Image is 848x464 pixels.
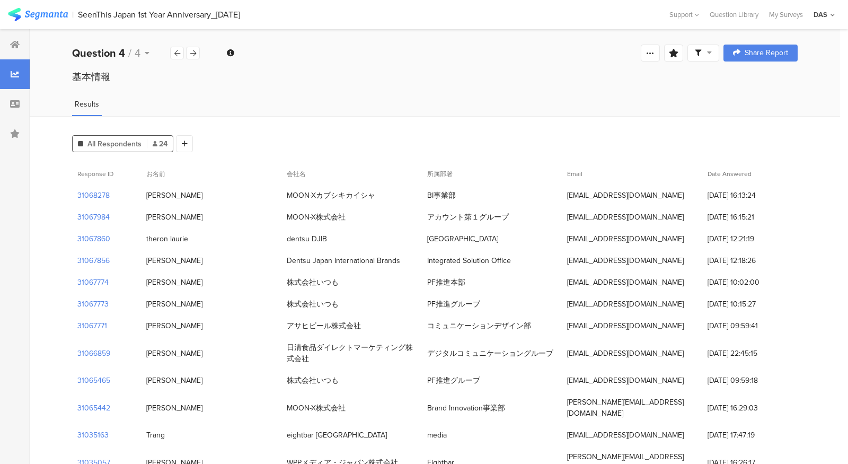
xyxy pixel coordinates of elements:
[567,212,684,223] div: [EMAIL_ADDRESS][DOMAIN_NAME]
[708,277,792,288] span: [DATE] 10:02:00
[567,233,684,244] div: [EMAIL_ADDRESS][DOMAIN_NAME]
[708,402,792,414] span: [DATE] 16:29:03
[287,233,327,244] div: dentsu DJIB
[567,190,684,201] div: [EMAIL_ADDRESS][DOMAIN_NAME]
[8,8,68,21] img: segmanta logo
[146,233,188,244] div: theron laurie
[146,348,202,359] div: [PERSON_NAME]
[146,299,202,310] div: [PERSON_NAME]
[77,348,110,359] section: 31066859
[708,375,792,386] span: [DATE] 09:59:18
[287,402,346,414] div: MOON-X株式会社
[287,375,339,386] div: 株式会社いつも
[567,320,684,331] div: [EMAIL_ADDRESS][DOMAIN_NAME]
[77,212,110,223] section: 31067984
[427,348,553,359] div: デジタルコミュニケーショングループ
[77,169,113,179] span: Response ID
[287,299,339,310] div: 株式会社いつも
[427,375,480,386] div: PF推進グループ
[764,10,808,20] a: My Surveys
[77,299,109,310] section: 31067773
[427,402,505,414] div: Brand Innovation事業部
[708,212,792,223] span: [DATE] 16:15:21
[427,320,531,331] div: コミュニケーションデザイン部
[287,277,339,288] div: 株式会社いつも
[77,255,110,266] section: 31067856
[146,190,202,201] div: [PERSON_NAME]
[708,348,792,359] span: [DATE] 22:45:15
[427,190,456,201] div: BI事業部
[567,299,684,310] div: [EMAIL_ADDRESS][DOMAIN_NAME]
[669,6,699,23] div: Support
[77,190,110,201] section: 31068278
[427,277,465,288] div: PF推進本部
[135,45,140,61] span: 4
[708,169,752,179] span: Date Answered
[287,190,375,201] div: MOON-Xカブシキカイシャ
[72,45,125,61] b: Question 4
[567,430,684,441] div: [EMAIL_ADDRESS][DOMAIN_NAME]
[567,375,684,386] div: [EMAIL_ADDRESS][DOMAIN_NAME]
[72,8,74,21] div: |
[77,402,110,414] section: 31065442
[146,430,165,441] div: Trang
[567,255,684,266] div: [EMAIL_ADDRESS][DOMAIN_NAME]
[287,169,306,179] span: 会社名
[146,375,202,386] div: [PERSON_NAME]
[567,397,697,419] div: [PERSON_NAME][EMAIL_ADDRESS][DOMAIN_NAME]
[567,169,582,179] span: Email
[146,169,165,179] span: お名前
[814,10,827,20] div: DAS
[708,320,792,331] span: [DATE] 09:59:41
[146,277,202,288] div: [PERSON_NAME]
[87,138,142,150] span: All Respondents
[708,233,792,244] span: [DATE] 12:21:19
[427,169,453,179] span: 所属部署
[287,342,417,364] div: 日清食品ダイレクトマーケティング株式会社
[72,70,798,84] div: 基本情報
[146,320,202,331] div: [PERSON_NAME]
[567,348,684,359] div: [EMAIL_ADDRESS][DOMAIN_NAME]
[77,277,109,288] section: 31067774
[708,255,792,266] span: [DATE] 12:18:26
[427,430,447,441] div: media
[427,299,480,310] div: PF推進グループ
[77,320,107,331] section: 31067771
[708,190,792,201] span: [DATE] 16:13:24
[745,49,788,57] span: Share Report
[287,430,387,441] div: eightbar [GEOGRAPHIC_DATA]
[78,10,240,20] div: SeenThis Japan 1st Year Anniversary_[DATE]
[704,10,764,20] a: Question Library
[77,375,110,386] section: 31065465
[146,212,202,223] div: [PERSON_NAME]
[287,320,361,331] div: アサヒビール株式会社
[153,138,167,150] span: 24
[427,233,498,244] div: [GEOGRAPHIC_DATA]
[427,255,511,266] div: Integrated Solution Office
[427,212,509,223] div: アカウント第１グループ
[128,45,131,61] span: /
[708,430,792,441] span: [DATE] 17:47:19
[146,402,202,414] div: [PERSON_NAME]
[75,99,99,110] span: Results
[146,255,202,266] div: [PERSON_NAME]
[708,299,792,310] span: [DATE] 10:15:27
[77,430,109,441] section: 31035163
[77,233,110,244] section: 31067860
[567,277,684,288] div: [EMAIL_ADDRESS][DOMAIN_NAME]
[287,255,400,266] div: Dentsu Japan International Brands
[287,212,346,223] div: MOON-X株式会社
